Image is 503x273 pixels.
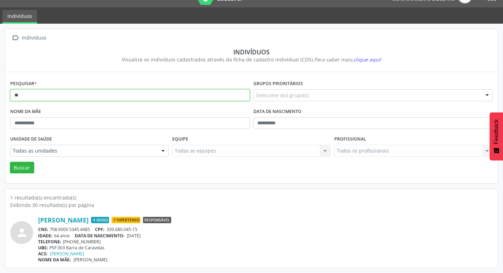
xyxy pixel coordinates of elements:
label: Equipe [172,134,188,145]
span: IDADE: [38,233,53,239]
span: Idoso [91,217,109,223]
label: Data de nascimento [253,106,301,117]
div: Indivíduos [20,33,48,43]
span: 339.680.045-15 [107,226,137,232]
span: UBS: [38,245,48,251]
div: Exibindo 30 resultado(s) por página [10,201,493,209]
div: Visualize os indivíduos cadastrados através da ficha de cadastro individual (CDS). [15,56,488,63]
span: DATA DE NASCIMENTO: [75,233,125,239]
span: TELEFONE: [38,239,61,245]
div: [PHONE_NUMBER] [38,239,493,245]
span: CPF: [95,226,104,232]
span: NOME DA MÃE: [38,257,71,263]
span: [DATE] [127,233,140,239]
div: Indivíduos [15,48,488,56]
div: PSF 003 Barra de Caravelas [38,245,493,251]
span: [PERSON_NAME] [73,257,107,263]
a: [PERSON_NAME] [50,251,84,257]
span: Responsável [143,217,171,223]
label: Pesquisar [10,78,37,89]
span: Feedback [493,119,499,144]
label: Nome da mãe [10,106,41,117]
div: 64 anos [38,233,493,239]
span: ACS: [38,251,48,257]
span: Hipertenso [112,217,140,223]
i: Para saber mais, [314,56,381,63]
button: Buscar [10,162,34,174]
span: Selecione o(s) grupo(s) [256,91,309,99]
div: 1 resultado(s) encontrado(s) [10,194,493,201]
label: Profissional [334,134,366,145]
div: 708 6000 5345 4485 [38,226,493,232]
i:  [10,33,20,43]
a: [PERSON_NAME] [38,216,89,224]
button: Feedback - Mostrar pesquisa [490,112,503,160]
span: Todas as unidades [13,147,154,154]
i: person [16,226,28,239]
label: Unidade de saúde [10,134,52,145]
label: Grupos prioritários [253,78,303,89]
a:  Indivíduos [10,33,48,43]
span: CNS: [38,226,48,232]
span: clique aqui! [353,56,381,63]
a: Indivíduos [2,10,37,24]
